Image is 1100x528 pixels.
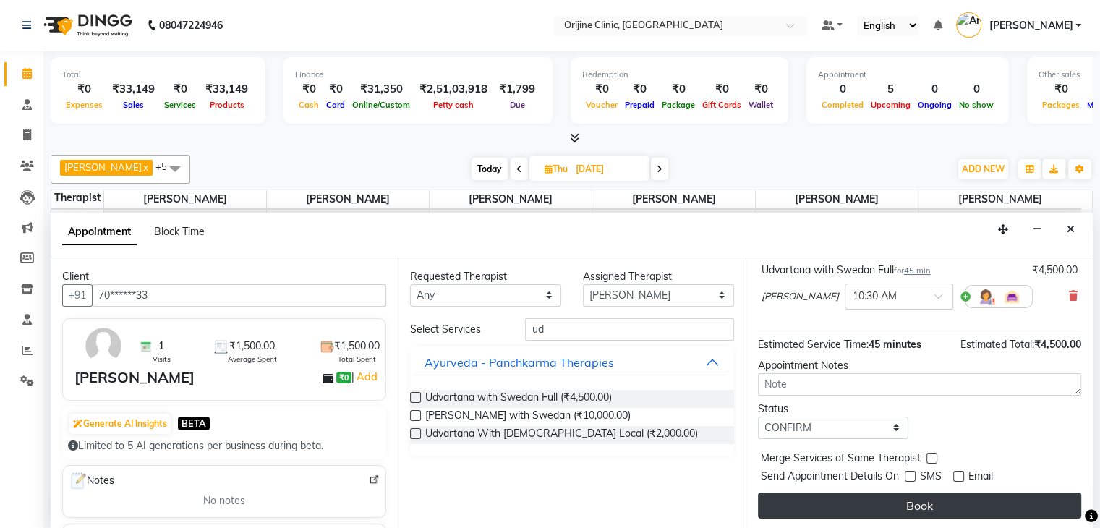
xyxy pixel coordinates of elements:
img: Archana Gaikwad [956,12,981,38]
span: Estimated Total: [960,338,1034,351]
span: Merge Services of Same Therapist [761,451,921,469]
div: Client [62,269,386,284]
div: 5 [867,81,914,98]
div: ₹1,799 [493,81,541,98]
span: Due [506,100,529,110]
span: Today [472,158,508,180]
span: Total Spent [338,354,376,365]
div: Appointment [818,69,997,81]
span: [PERSON_NAME] [430,190,592,208]
span: +5 [155,161,178,172]
div: Total [62,69,254,81]
span: ₹1,500.00 [334,338,380,354]
span: Udvartana With [DEMOGRAPHIC_DATA] Local (₹2,000.00) [425,426,698,444]
span: Services [161,100,200,110]
span: Gift Cards [699,100,745,110]
div: Appointment Notes [758,358,1081,373]
span: Voucher [582,100,621,110]
span: Petty cash [430,100,477,110]
span: ₹1,500.00 [229,338,275,354]
span: Send Appointment Details On [761,469,899,487]
span: No notes [203,493,245,508]
span: 1 [158,338,164,354]
b: 08047224946 [159,5,223,46]
div: 0 [818,81,867,98]
span: [PERSON_NAME] [64,161,142,173]
div: Status [758,401,909,417]
div: ₹33,149 [106,81,161,98]
input: Search by Name/Mobile/Email/Code [92,284,386,307]
img: Hairdresser.png [977,288,994,305]
a: x [142,161,148,173]
div: Therapist [51,190,103,205]
div: Redemption [582,69,777,81]
span: Email [968,469,993,487]
span: BETA [178,417,210,430]
div: ₹0 [582,81,621,98]
div: Limited to 5 AI generations per business during beta. [68,438,380,454]
a: Add [354,368,380,386]
span: ₹4,500.00 [1034,338,1081,351]
div: ₹33,149 [200,81,254,98]
div: Finance [295,69,541,81]
div: ₹2,51,03,918 [414,81,493,98]
span: Upcoming [867,100,914,110]
div: Requested Therapist [410,269,561,284]
span: [PERSON_NAME] [592,190,754,208]
span: SMS [920,469,942,487]
span: ₹0 [336,372,351,383]
span: | [351,368,380,386]
span: Average Spent [228,354,277,365]
div: 0 [914,81,955,98]
span: [PERSON_NAME] [918,190,1081,208]
span: Card [323,100,349,110]
div: [PERSON_NAME] [74,367,195,388]
div: Ayurveda - Panchkarma Therapies [425,354,614,371]
span: 45 minutes [869,338,921,351]
span: Notes [69,472,114,490]
img: logo [37,5,136,46]
span: Estimated Service Time: [758,338,869,351]
span: Visits [153,354,171,365]
span: Wallet [745,100,777,110]
span: Ongoing [914,100,955,110]
div: 8:30 AM [59,210,103,225]
span: Packages [1039,100,1083,110]
div: Udvartana with Swedan Full [762,263,931,278]
span: Block Time [154,225,205,238]
span: Cash [295,100,323,110]
img: avatar [82,325,124,367]
div: ₹0 [161,81,200,98]
button: Ayurveda - Panchkarma Therapies [416,349,728,375]
div: ₹0 [295,81,323,98]
span: [PERSON_NAME] [756,190,918,208]
button: Generate AI Insights [69,414,171,434]
button: ADD NEW [958,159,1008,179]
span: Sales [119,100,148,110]
span: [PERSON_NAME] [267,190,429,208]
div: 0 [955,81,997,98]
span: 45 min [904,265,931,276]
span: Completed [818,100,867,110]
span: Online/Custom [349,100,414,110]
div: ₹31,350 [349,81,414,98]
div: ₹0 [658,81,699,98]
span: [PERSON_NAME] [762,289,839,304]
input: Search by service name [525,318,733,341]
div: ₹0 [621,81,658,98]
div: Select Services [399,322,514,337]
span: Package [658,100,699,110]
span: Prepaid [621,100,658,110]
div: ₹4,500.00 [1032,263,1078,278]
div: ₹0 [62,81,106,98]
span: Thu [541,163,571,174]
div: ₹0 [323,81,349,98]
button: +91 [62,284,93,307]
div: Assigned Therapist [583,269,734,284]
button: Close [1060,218,1081,241]
span: ADD NEW [962,163,1005,174]
span: No show [955,100,997,110]
div: ₹0 [699,81,745,98]
span: Udvartana with Swedan Full (₹4,500.00) [425,390,612,408]
span: [PERSON_NAME] [104,190,266,208]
